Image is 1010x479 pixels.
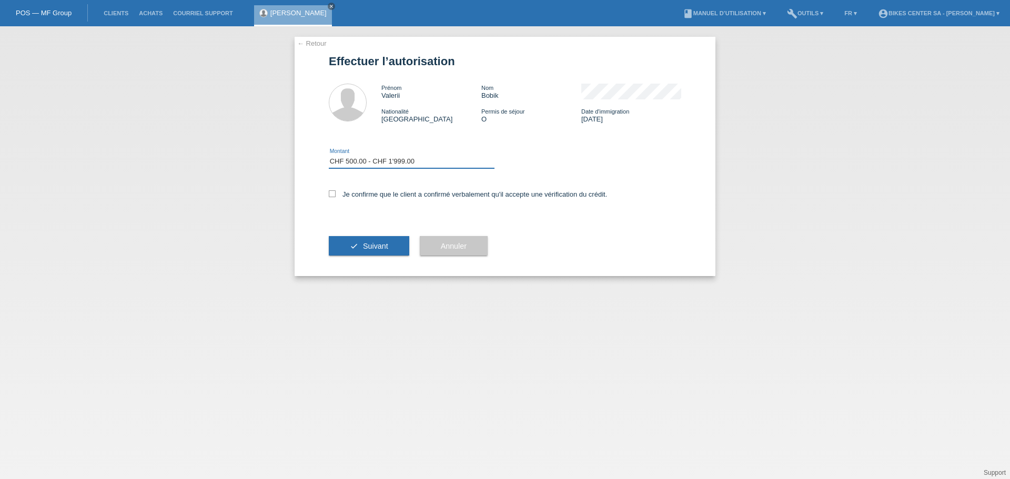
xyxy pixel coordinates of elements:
span: Date d'immigration [581,108,629,115]
i: account_circle [878,8,888,19]
a: buildOutils ▾ [782,10,829,16]
a: close [328,3,335,10]
a: bookManuel d’utilisation ▾ [678,10,771,16]
i: build [787,8,797,19]
span: Annuler [441,242,467,250]
a: Courriel Support [168,10,238,16]
span: Suivant [363,242,388,250]
a: Support [984,469,1006,476]
h1: Effectuer l’autorisation [329,55,681,68]
i: close [329,4,334,9]
label: Je confirme que le client a confirmé verbalement qu'il accepte une vérification du crédit. [329,190,607,198]
div: [DATE] [581,107,681,123]
div: O [481,107,581,123]
i: book [683,8,693,19]
a: FR ▾ [839,10,862,16]
a: account_circleBIKES CENTER SA - [PERSON_NAME] ▾ [873,10,1005,16]
span: Prénom [381,85,402,91]
a: POS — MF Group [16,9,72,17]
div: [GEOGRAPHIC_DATA] [381,107,481,123]
span: Nationalité [381,108,409,115]
span: Permis de séjour [481,108,525,115]
button: Annuler [420,236,488,256]
a: Achats [134,10,168,16]
span: Nom [481,85,493,91]
button: check Suivant [329,236,409,256]
a: [PERSON_NAME] [270,9,327,17]
div: Bobik [481,84,581,99]
div: Valerii [381,84,481,99]
a: ← Retour [297,39,327,47]
i: check [350,242,358,250]
a: Clients [98,10,134,16]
